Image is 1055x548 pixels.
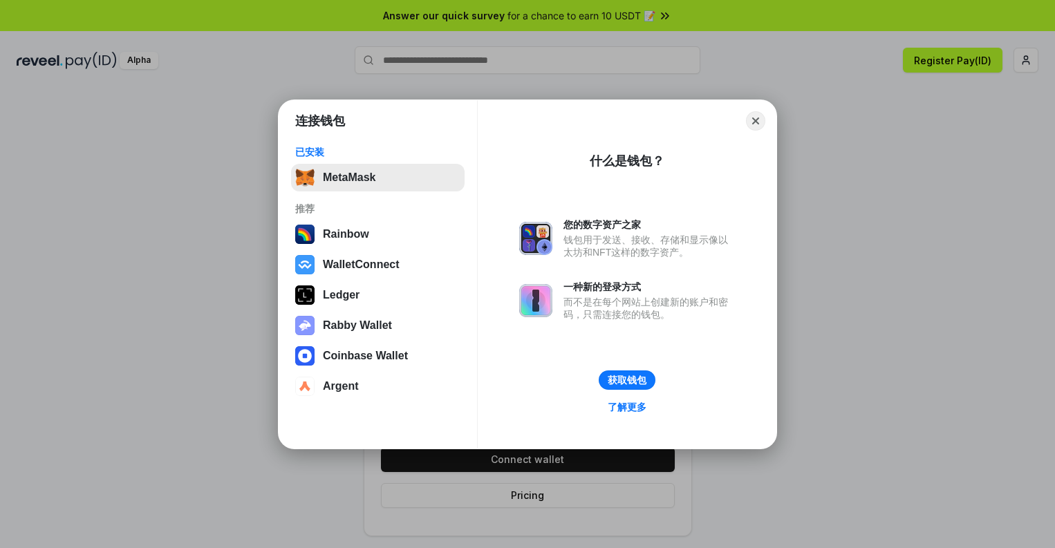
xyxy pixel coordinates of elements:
h1: 连接钱包 [295,113,345,129]
div: 钱包用于发送、接收、存储和显示像以太坊和NFT这样的数字资产。 [563,234,735,258]
button: MetaMask [291,164,465,191]
button: Argent [291,372,465,400]
div: Argent [323,380,359,393]
div: 已安装 [295,146,460,158]
img: svg+xml,%3Csvg%20width%3D%22120%22%20height%3D%22120%22%20viewBox%3D%220%200%20120%20120%22%20fil... [295,225,315,244]
div: 推荐 [295,202,460,215]
div: WalletConnect [323,258,400,271]
button: 获取钱包 [599,370,655,390]
img: svg+xml,%3Csvg%20xmlns%3D%22http%3A%2F%2Fwww.w3.org%2F2000%2Fsvg%22%20width%3D%2228%22%20height%3... [295,285,315,305]
button: Close [746,111,765,131]
button: Rainbow [291,220,465,248]
button: Coinbase Wallet [291,342,465,370]
button: Rabby Wallet [291,312,465,339]
img: svg+xml,%3Csvg%20xmlns%3D%22http%3A%2F%2Fwww.w3.org%2F2000%2Fsvg%22%20fill%3D%22none%22%20viewBox... [295,316,315,335]
div: Coinbase Wallet [323,350,408,362]
img: svg+xml,%3Csvg%20xmlns%3D%22http%3A%2F%2Fwww.w3.org%2F2000%2Fsvg%22%20fill%3D%22none%22%20viewBox... [519,222,552,255]
img: svg+xml,%3Csvg%20fill%3D%22none%22%20height%3D%2233%22%20viewBox%3D%220%200%2035%2033%22%20width%... [295,168,315,187]
img: svg+xml,%3Csvg%20width%3D%2228%22%20height%3D%2228%22%20viewBox%3D%220%200%2028%2028%22%20fill%3D... [295,346,315,366]
div: Ledger [323,289,360,301]
img: svg+xml,%3Csvg%20width%3D%2228%22%20height%3D%2228%22%20viewBox%3D%220%200%2028%2028%22%20fill%3D... [295,255,315,274]
div: 您的数字资产之家 [563,218,735,231]
div: 一种新的登录方式 [563,281,735,293]
div: 什么是钱包？ [590,153,664,169]
button: WalletConnect [291,251,465,278]
div: 了解更多 [608,401,646,413]
img: svg+xml,%3Csvg%20xmlns%3D%22http%3A%2F%2Fwww.w3.org%2F2000%2Fsvg%22%20fill%3D%22none%22%20viewBox... [519,284,552,317]
img: svg+xml,%3Csvg%20width%3D%2228%22%20height%3D%2228%22%20viewBox%3D%220%200%2028%2028%22%20fill%3D... [295,377,315,396]
button: Ledger [291,281,465,309]
a: 了解更多 [599,398,655,416]
div: 而不是在每个网站上创建新的账户和密码，只需连接您的钱包。 [563,296,735,321]
div: 获取钱包 [608,374,646,386]
div: Rainbow [323,228,369,240]
div: Rabby Wallet [323,319,392,332]
div: MetaMask [323,171,375,184]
